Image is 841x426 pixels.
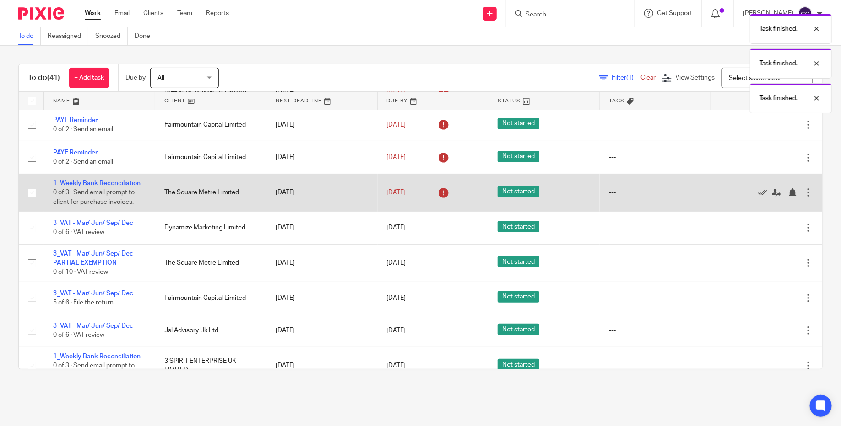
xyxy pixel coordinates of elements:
span: [DATE] [387,260,406,266]
span: Not started [498,291,539,303]
span: [DATE] [387,154,406,160]
div: --- [609,361,702,370]
a: 3_VAT - Mar/ Jun/ Sep/ Dec - PARTIAL EXEMPTION [53,250,137,266]
td: Fairmountain Capital Limited [155,108,266,141]
p: Task finished. [760,94,798,103]
span: 0 of 6 · VAT review [53,229,104,236]
h1: To do [28,73,60,83]
span: [DATE] [387,295,406,301]
a: 3_VAT - Mar/ Jun/ Sep/ Dec [53,290,133,297]
a: Work [85,9,101,18]
a: + Add task [69,68,109,88]
td: [DATE] [266,212,378,244]
span: 0 of 6 · VAT review [53,332,104,339]
td: [DATE] [266,244,378,282]
td: [DATE] [266,282,378,314]
td: [DATE] [266,108,378,141]
span: [DATE] [387,327,406,334]
span: 5 of 6 · File the return [53,299,114,306]
span: 0 of 3 · Send email prompt to client for purchase invoices. [53,362,135,378]
a: Snoozed [95,27,128,45]
span: (41) [47,74,60,81]
a: 1_Weekly Bank Reconciliation [53,180,141,186]
td: [DATE] [266,314,378,347]
td: [DATE] [266,141,378,174]
span: [DATE] [387,362,406,369]
a: Clients [143,9,163,18]
a: To do [18,27,41,45]
td: Fairmountain Capital Limited [155,141,266,174]
td: The Square Metre Limited [155,244,266,282]
div: --- [609,223,702,232]
a: Reports [206,9,229,18]
span: 0 of 2 · Send an email [53,126,113,133]
a: Team [177,9,192,18]
p: Task finished. [760,24,798,33]
div: --- [609,326,702,335]
img: Pixie [18,7,64,20]
td: The Square Metre Limited [155,174,266,211]
td: [DATE] [266,174,378,211]
a: 3_VAT - Mar/ Jun/ Sep/ Dec [53,220,133,226]
td: Fairmountain Capital Limited [155,282,266,314]
div: --- [609,293,702,303]
span: Not started [498,256,539,267]
td: Jsl Advisory Uk Ltd [155,314,266,347]
p: Task finished. [760,59,798,68]
span: 0 of 2 · Send an email [53,159,113,165]
td: Dynamize Marketing Limited [155,212,266,244]
a: 3_VAT - Mar/ Jun/ Sep/ Dec [53,323,133,329]
a: Mark as done [758,188,772,197]
span: Not started [498,118,539,129]
div: --- [609,153,702,162]
span: 0 of 3 · Send email prompt to client for purchase invoices. [53,189,135,205]
span: Not started [498,221,539,232]
div: --- [609,188,702,197]
span: Not started [498,151,539,162]
a: PAYE Reminder [53,117,98,123]
td: 3 SPIRIT ENTERPRISE UK LIMITED [155,347,266,384]
span: All [157,75,164,81]
a: 1_Weekly Bank Reconciliation [53,353,141,360]
div: --- [609,120,702,129]
span: Not started [498,324,539,335]
a: Reassigned [48,27,88,45]
span: [DATE] [387,122,406,128]
span: Not started [498,359,539,370]
a: Done [135,27,157,45]
p: Due by [125,73,146,82]
img: svg%3E [798,6,813,21]
span: Not started [498,186,539,197]
span: [DATE] [387,224,406,231]
a: Email [114,9,130,18]
a: PAYE Reminder [53,149,98,156]
div: --- [609,258,702,267]
span: [DATE] [387,189,406,196]
span: 0 of 10 · VAT review [53,269,108,276]
td: [DATE] [266,347,378,384]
